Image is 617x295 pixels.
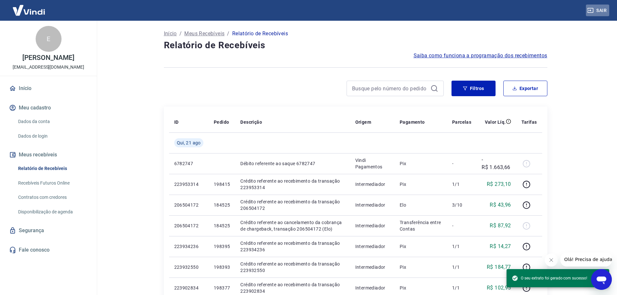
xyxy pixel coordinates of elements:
a: Relatório de Recebíveis [16,162,89,175]
a: Início [8,81,89,96]
p: Vindi Pagamentos [355,157,389,170]
p: 206504172 [174,222,203,229]
p: Pix [400,181,442,187]
img: Vindi [8,0,50,20]
span: Olá! Precisa de ajuda? [4,5,54,10]
p: Tarifas [521,119,537,125]
span: Qui, 21 ago [177,140,201,146]
p: 223932550 [174,264,203,270]
a: Fale conosco [8,243,89,257]
h4: Relatório de Recebíveis [164,39,547,52]
p: [EMAIL_ADDRESS][DOMAIN_NAME] [13,64,84,71]
p: 198415 [214,181,230,187]
p: Intermediador [355,264,389,270]
p: R$ 102,95 [487,284,511,292]
p: 223934236 [174,243,203,250]
p: 1/1 [452,264,471,270]
p: 1/1 [452,285,471,291]
a: Dados da conta [16,115,89,128]
button: Meu cadastro [8,101,89,115]
p: Valor Líq. [485,119,506,125]
p: 223953314 [174,181,203,187]
p: Origem [355,119,371,125]
p: Crédito referente ao cancelamento da cobrança de chargeback, transação 206504172 (Elo) [240,219,345,232]
p: 198393 [214,264,230,270]
a: Segurança [8,223,89,238]
p: Débito referente ao saque 6782747 [240,160,345,167]
p: Intermediador [355,202,389,208]
p: Transferência entre Contas [400,219,442,232]
p: Pix [400,243,442,250]
p: Intermediador [355,243,389,250]
p: 198377 [214,285,230,291]
p: 184525 [214,222,230,229]
p: 1/1 [452,243,471,250]
a: Dados de login [16,130,89,143]
button: Meus recebíveis [8,148,89,162]
p: / [179,30,182,38]
a: Contratos com credores [16,191,89,204]
p: R$ 43,96 [490,201,511,209]
p: -R$ 1.663,66 [482,156,511,171]
p: Parcelas [452,119,471,125]
button: Filtros [451,81,496,96]
p: 206504172 [174,202,203,208]
p: Crédito referente ao recebimento da transação 223932550 [240,261,345,274]
iframe: Fechar mensagem [545,254,558,267]
button: Exportar [503,81,547,96]
p: R$ 184,77 [487,263,511,271]
iframe: Mensagem da empresa [560,252,612,267]
p: Intermediador [355,222,389,229]
p: 184525 [214,202,230,208]
a: Recebíveis Futuros Online [16,176,89,190]
p: Intermediador [355,181,389,187]
p: 1/1 [452,181,471,187]
input: Busque pelo número do pedido [352,84,428,93]
p: - [452,222,471,229]
p: Crédito referente ao recebimento da transação 223902834 [240,281,345,294]
p: Crédito referente ao recebimento da transação 223953314 [240,178,345,191]
iframe: Botão para abrir a janela de mensagens [591,269,612,290]
a: Meus Recebíveis [184,30,224,38]
a: Disponibilização de agenda [16,205,89,219]
p: Crédito referente ao recebimento da transação 223934236 [240,240,345,253]
p: Elo [400,202,442,208]
p: 223902834 [174,285,203,291]
p: Pix [400,285,442,291]
p: Relatório de Recebíveis [232,30,288,38]
p: 198395 [214,243,230,250]
p: R$ 14,27 [490,243,511,250]
p: Pagamento [400,119,425,125]
p: Descrição [240,119,262,125]
p: Crédito referente ao recebimento da transação 206504172 [240,199,345,211]
p: 3/10 [452,202,471,208]
p: Pedido [214,119,229,125]
div: E [36,26,62,52]
span: O seu extrato foi gerado com sucesso! [512,275,587,281]
p: ID [174,119,179,125]
p: R$ 87,92 [490,222,511,230]
p: 6782747 [174,160,203,167]
p: Intermediador [355,285,389,291]
p: - [452,160,471,167]
p: [PERSON_NAME] [22,54,74,61]
p: R$ 273,10 [487,180,511,188]
p: / [227,30,229,38]
a: Saiba como funciona a programação dos recebimentos [414,52,547,60]
p: Pix [400,264,442,270]
a: Início [164,30,177,38]
button: Sair [586,5,609,17]
p: Pix [400,160,442,167]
